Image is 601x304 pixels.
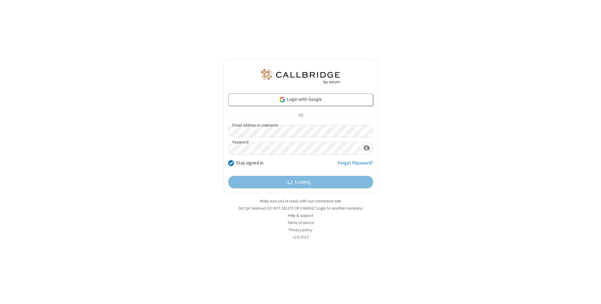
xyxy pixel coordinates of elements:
input: Email address or username [228,125,373,137]
a: Make sure you're ready with our connection test [260,198,341,204]
li: Not QA Selenium DO NOT DELETE OR CHANGE? [223,205,378,211]
li: v2.6.353.0 [223,234,378,240]
span: OR [295,111,306,120]
button: Login to another company [316,205,362,211]
div: Show password [361,142,373,154]
input: Password [229,142,361,155]
a: Login with Google [228,93,373,106]
a: Help & support [288,213,313,218]
a: Privacy policy [289,227,312,233]
a: Forgot Password? [338,160,373,171]
label: Stay signed in [236,160,264,167]
span: Loading... [295,179,313,186]
a: Terms of service [287,220,314,225]
img: QA Selenium DO NOT DELETE OR CHANGE [260,69,341,84]
button: Loading... [228,176,373,188]
img: google-icon.png [279,96,286,103]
